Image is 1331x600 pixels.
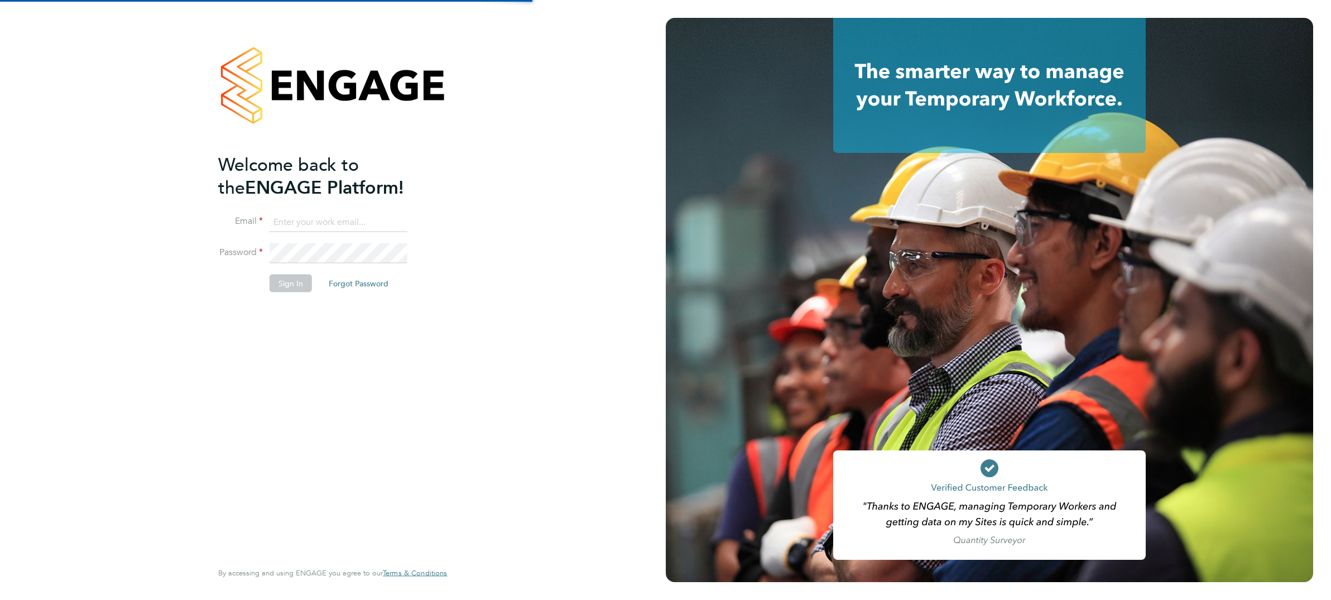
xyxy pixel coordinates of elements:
[218,153,436,199] h2: ENGAGE Platform!
[320,275,397,292] button: Forgot Password
[218,153,359,198] span: Welcome back to the
[218,247,263,258] label: Password
[270,275,312,292] button: Sign In
[383,569,447,578] a: Terms & Conditions
[218,215,263,227] label: Email
[218,568,447,578] span: By accessing and using ENGAGE you agree to our
[383,568,447,578] span: Terms & Conditions
[270,212,407,232] input: Enter your work email...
